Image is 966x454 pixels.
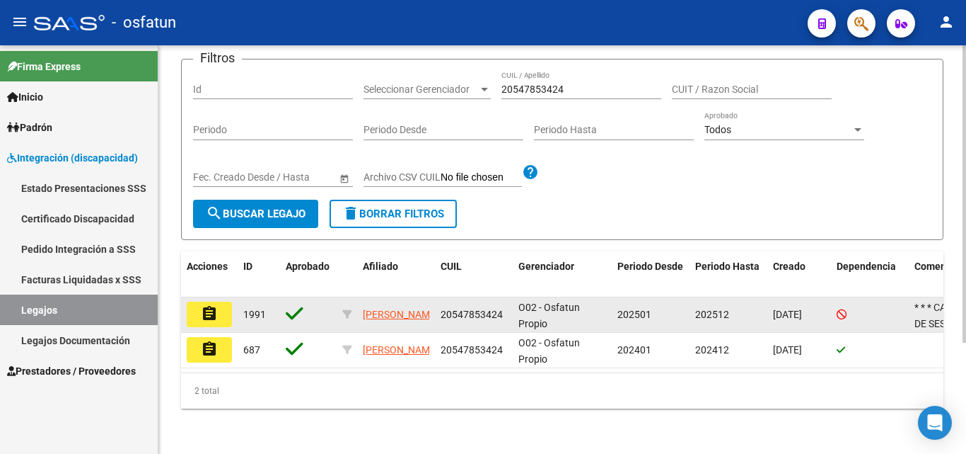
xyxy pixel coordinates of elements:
span: ID [243,261,252,272]
span: Inicio [7,89,43,105]
span: 20547853424 [441,344,503,356]
span: O02 - Osfatun Propio [518,302,580,329]
datatable-header-cell: Periodo Hasta [689,251,767,298]
span: 202501 [617,309,651,320]
mat-icon: person [938,13,955,30]
span: Dependencia [837,261,896,272]
datatable-header-cell: ID [238,251,280,298]
span: Archivo CSV CUIL [363,171,441,183]
span: Aprobado [286,261,330,272]
span: Padrón [7,120,52,135]
span: Afiliado [363,261,398,272]
mat-icon: assignment [201,341,218,358]
span: 202512 [695,309,729,320]
datatable-header-cell: CUIL [435,251,513,298]
datatable-header-cell: Acciones [181,251,238,298]
span: [PERSON_NAME] [363,344,438,356]
div: 2 total [181,373,943,409]
mat-icon: assignment [201,305,218,322]
button: Buscar Legajo [193,200,318,228]
input: Fecha fin [257,171,326,183]
span: Gerenciador [518,261,574,272]
span: - osfatun [112,7,176,38]
span: Seleccionar Gerenciador [363,84,478,96]
datatable-header-cell: Aprobado [280,251,337,298]
span: [DATE] [773,309,802,320]
span: Acciones [187,261,228,272]
button: Borrar Filtros [330,200,457,228]
span: Prestadores / Proveedores [7,363,136,379]
span: 1991 [243,309,266,320]
datatable-header-cell: Gerenciador [513,251,612,298]
mat-icon: help [522,164,539,181]
h3: Filtros [193,48,242,68]
datatable-header-cell: Creado [767,251,831,298]
datatable-header-cell: Periodo Desde [612,251,689,298]
span: 202401 [617,344,651,356]
span: Borrar Filtros [342,208,444,220]
span: Integración (discapacidad) [7,150,138,166]
span: Todos [704,124,731,135]
datatable-header-cell: Dependencia [831,251,909,298]
span: O02 - Osfatun Propio [518,337,580,365]
input: Fecha inicio [193,171,245,183]
span: 687 [243,344,260,356]
span: Buscar Legajo [206,208,305,220]
input: Archivo CSV CUIL [441,171,522,184]
mat-icon: menu [11,13,28,30]
span: Periodo Hasta [695,261,760,272]
mat-icon: search [206,205,223,222]
datatable-header-cell: Afiliado [357,251,435,298]
span: Periodo Desde [617,261,683,272]
div: Open Intercom Messenger [918,406,952,440]
span: Creado [773,261,805,272]
button: Open calendar [337,171,351,186]
span: [PERSON_NAME] [363,309,438,320]
span: 20547853424 [441,309,503,320]
span: 202412 [695,344,729,356]
span: [DATE] [773,344,802,356]
mat-icon: delete [342,205,359,222]
span: CUIL [441,261,462,272]
span: Firma Express [7,59,81,74]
